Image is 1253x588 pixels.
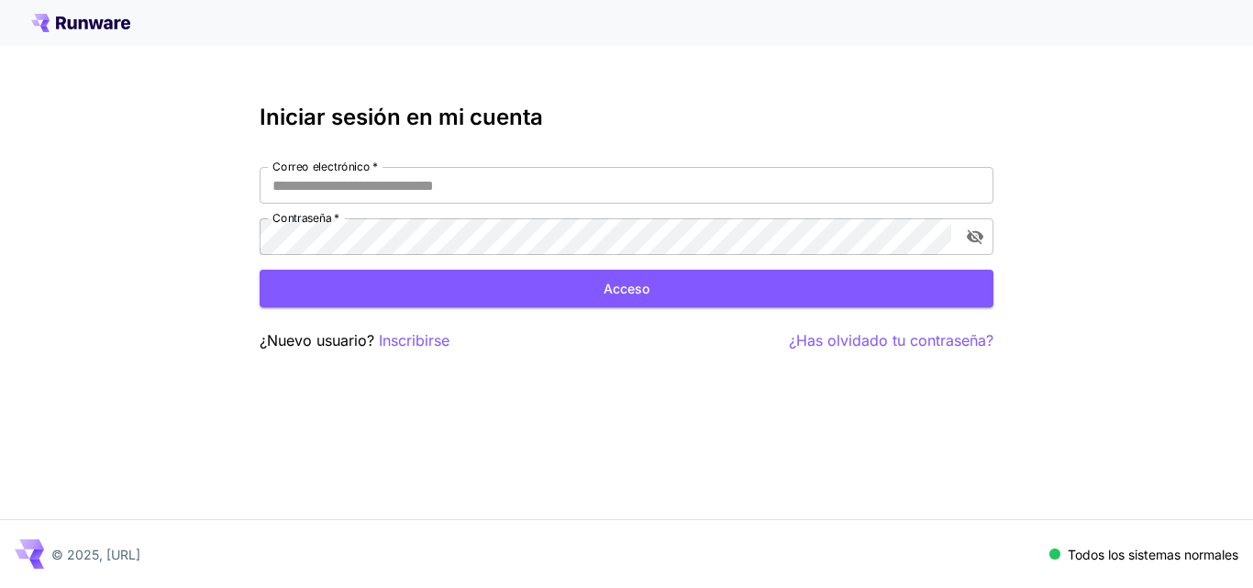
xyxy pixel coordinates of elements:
font: Todos los sistemas normales [1068,547,1238,562]
button: Inscribirse [379,329,449,352]
button: ¿Has olvidado tu contraseña? [789,329,993,352]
font: © 2025, [URL] [51,547,140,562]
font: Iniciar sesión en mi cuenta [260,104,543,130]
font: ¿Nuevo usuario? [260,331,374,349]
font: Acceso [604,281,649,296]
font: Correo electrónico [272,160,371,173]
font: ¿Has olvidado tu contraseña? [789,331,993,349]
button: Acceso [260,270,993,307]
button: alternar visibilidad de contraseña [959,220,992,253]
font: Contraseña [272,211,332,225]
font: Inscribirse [379,331,449,349]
